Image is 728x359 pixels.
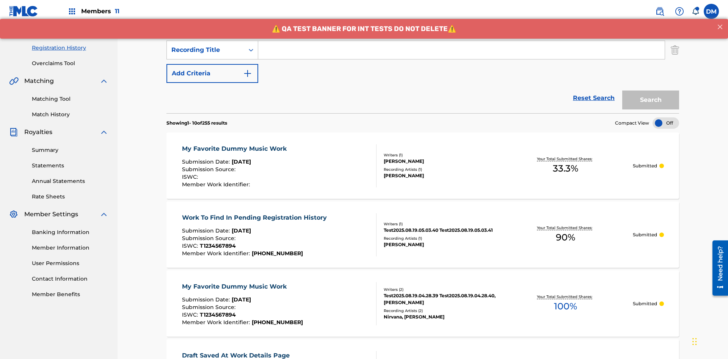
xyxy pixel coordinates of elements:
p: Submitted [633,231,657,238]
div: Writers ( 1 ) [384,221,498,227]
span: Submission Date : [182,158,232,165]
div: Recording Title [171,45,240,55]
a: Work To Find In Pending Registration HistorySubmission Date:[DATE]Submission Source:ISWC:T1234567... [166,201,679,268]
div: Test2025.08.19.05.03.40 Test2025.08.19.05.03.41 [384,227,498,234]
img: Matching [9,76,19,86]
span: ISWC : [182,311,200,318]
div: Writers ( 1 ) [384,152,498,158]
span: Member Settings [24,210,78,219]
img: Top Rightsholders [67,7,77,16]
div: Notifications [692,8,699,15]
img: expand [99,210,108,219]
a: Rate Sheets [32,193,108,201]
span: Member Work Identifier : [182,250,252,257]
span: T1234567894 [200,242,236,249]
div: Test2025.08.19.04.28.39 Test2025.08.19.04.28.40, [PERSON_NAME] [384,292,498,306]
span: Submission Source : [182,304,237,311]
span: Matching [24,76,54,86]
img: MLC Logo [9,6,38,17]
img: help [675,7,684,16]
p: Submitted [633,162,657,169]
button: Add Criteria [166,64,258,83]
img: 9d2ae6d4665cec9f34b9.svg [243,69,252,78]
a: Banking Information [32,228,108,236]
span: ISWC : [182,173,200,180]
span: 33.3 % [553,162,578,175]
a: My Favorite Dummy Music WorkSubmission Date:[DATE]Submission Source:ISWC:T1234567894Member Work I... [166,270,679,337]
div: User Menu [704,4,719,19]
img: search [655,7,664,16]
img: Royalties [9,128,18,137]
span: [PHONE_NUMBER] [252,319,303,326]
span: [DATE] [232,158,251,165]
div: [PERSON_NAME] [384,172,498,179]
span: Submission Source : [182,166,237,173]
div: Recording Artists ( 1 ) [384,167,498,172]
div: Recording Artists ( 1 ) [384,236,498,241]
div: Help [672,4,687,19]
a: Statements [32,162,108,170]
a: My Favorite Dummy Music WorkSubmission Date:[DATE]Submission Source:ISWC:Member Work Identifier:W... [166,133,679,199]
a: Public Search [652,4,667,19]
span: T1234567894 [200,311,236,318]
p: Showing 1 - 10 of 255 results [166,120,227,126]
span: Submission Source : [182,235,237,242]
div: [PERSON_NAME] [384,241,498,248]
span: [DATE] [232,227,251,234]
span: 11 [115,8,119,15]
a: Member Benefits [32,290,108,298]
p: Your Total Submitted Shares: [537,225,594,231]
a: Match History [32,111,108,119]
span: [DATE] [232,296,251,303]
span: Royalties [24,128,52,137]
iframe: Chat Widget [690,323,728,359]
span: Submission Date : [182,227,232,234]
div: [PERSON_NAME] [384,158,498,165]
a: Contact Information [32,275,108,283]
span: 90 % [556,231,575,244]
span: Members [81,7,119,16]
a: Matching Tool [32,95,108,103]
p: Your Total Submitted Shares: [537,156,594,162]
iframe: Resource Center [707,237,728,300]
div: Recording Artists ( 2 ) [384,308,498,314]
span: ⚠️ QA TEST BANNER FOR INT TESTS DO NOT DELETE⚠️ [272,6,456,14]
span: ISWC : [182,242,200,249]
span: 100 % [554,300,577,313]
a: Member Information [32,244,108,252]
a: User Permissions [32,259,108,267]
span: Member Work Identifier : [182,319,252,326]
a: Summary [32,146,108,154]
p: Submitted [633,300,657,307]
span: Submission Date : [182,296,232,303]
img: Delete Criterion [671,41,679,59]
a: Registration History [32,44,108,52]
span: [PHONE_NUMBER] [252,250,303,257]
div: My Favorite Dummy Music Work [182,282,303,291]
span: Member Work Identifier : [182,181,252,188]
div: Nirvana, [PERSON_NAME] [384,314,498,320]
img: expand [99,76,108,86]
div: Work To Find In Pending Registration History [182,213,331,222]
a: Reset Search [569,90,618,106]
p: Your Total Submitted Shares: [537,294,594,300]
div: Writers ( 2 ) [384,287,498,292]
img: Member Settings [9,210,18,219]
a: Annual Statements [32,177,108,185]
a: Overclaims Tool [32,59,108,67]
span: Compact View [615,120,649,126]
div: Drag [692,330,697,353]
div: My Favorite Dummy Music Work [182,144,290,153]
img: expand [99,128,108,137]
form: Search Form [166,17,679,113]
